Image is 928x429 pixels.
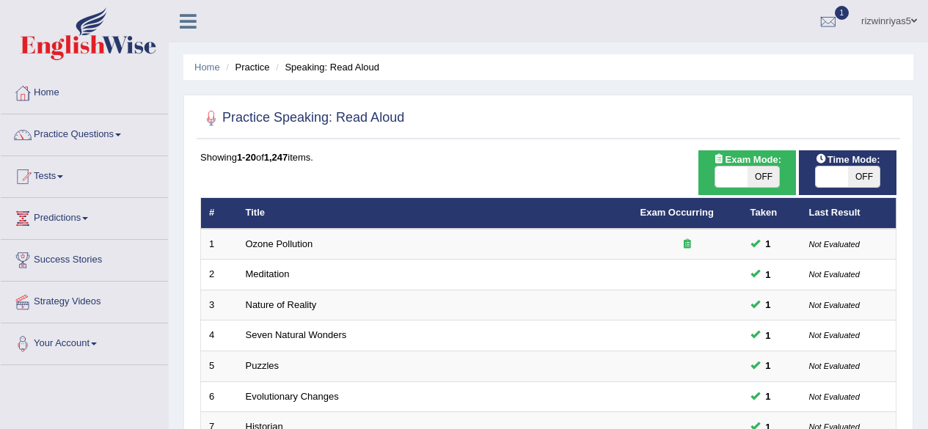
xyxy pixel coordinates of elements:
td: 4 [201,320,238,351]
a: Meditation [246,268,290,279]
span: Exam Mode: [708,152,787,167]
span: You can still take this question [760,297,777,312]
a: Predictions [1,198,168,235]
small: Not Evaluated [809,362,860,370]
div: Exam occurring question [640,238,734,252]
small: Not Evaluated [809,392,860,401]
span: You can still take this question [760,389,777,404]
b: 1,247 [264,152,288,163]
li: Practice [222,60,269,74]
li: Speaking: Read Aloud [272,60,379,74]
td: 2 [201,260,238,290]
span: Time Mode: [810,152,886,167]
small: Not Evaluated [809,331,860,340]
a: Seven Natural Wonders [246,329,347,340]
a: Tests [1,156,168,193]
small: Not Evaluated [809,270,860,279]
th: # [201,198,238,229]
h2: Practice Speaking: Read Aloud [200,107,404,129]
a: Puzzles [246,360,280,371]
div: Show exams occurring in exams [698,150,796,195]
a: Home [194,62,220,73]
td: 5 [201,351,238,382]
a: Ozone Pollution [246,238,313,249]
td: 6 [201,381,238,412]
small: Not Evaluated [809,301,860,309]
a: Exam Occurring [640,207,714,218]
td: 3 [201,290,238,320]
div: Showing of items. [200,150,896,164]
a: Strategy Videos [1,282,168,318]
a: Home [1,73,168,109]
span: You can still take this question [760,236,777,252]
span: You can still take this question [760,358,777,373]
span: OFF [748,166,780,187]
th: Last Result [801,198,896,229]
a: Your Account [1,323,168,360]
small: Not Evaluated [809,240,860,249]
a: Nature of Reality [246,299,317,310]
span: You can still take this question [760,267,777,282]
span: 1 [835,6,850,20]
span: You can still take this question [760,328,777,343]
a: Practice Questions [1,114,168,151]
a: Success Stories [1,240,168,276]
td: 1 [201,229,238,260]
span: OFF [848,166,880,187]
th: Taken [742,198,801,229]
a: Evolutionary Changes [246,391,339,402]
th: Title [238,198,632,229]
b: 1-20 [237,152,256,163]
